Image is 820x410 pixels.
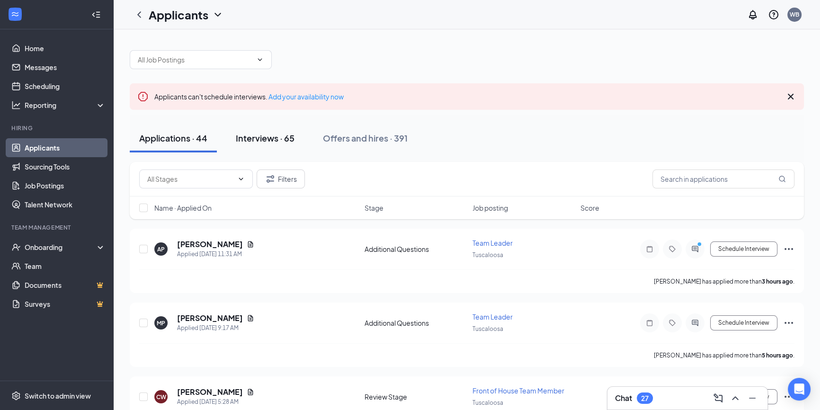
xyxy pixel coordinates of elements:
span: Team Leader [472,312,513,321]
div: Applied [DATE] 11:31 AM [177,250,254,259]
p: [PERSON_NAME] has applied more than . [654,277,794,285]
a: Talent Network [25,195,106,214]
svg: ComposeMessage [713,392,724,404]
svg: ActiveChat [689,319,701,327]
input: All Stages [147,174,233,184]
span: Team Leader [472,239,513,247]
h5: [PERSON_NAME] [177,239,243,250]
svg: ActiveChat [689,245,701,253]
div: Interviews · 65 [236,132,294,144]
svg: Tag [667,245,678,253]
svg: UserCheck [11,242,21,252]
div: 27 [641,394,649,402]
h3: Chat [615,393,632,403]
svg: Analysis [11,100,21,110]
span: Score [580,203,599,213]
svg: ChevronDown [212,9,223,20]
span: Front of House Team Member [472,386,564,395]
div: Applied [DATE] 5:28 AM [177,397,254,407]
svg: Document [247,388,254,396]
svg: Minimize [747,392,758,404]
button: ComposeMessage [711,391,726,406]
svg: Ellipses [783,243,794,255]
span: Tuscaloosa [472,251,503,258]
div: Additional Questions [365,244,467,254]
a: Home [25,39,106,58]
svg: Notifications [747,9,758,20]
svg: ChevronLeft [134,9,145,20]
svg: Error [137,91,149,102]
div: WB [790,10,799,18]
div: Open Intercom Messenger [788,378,811,401]
input: All Job Postings [138,54,252,65]
button: Minimize [745,391,760,406]
button: Schedule Interview [710,315,777,330]
svg: Ellipses [783,317,794,329]
span: Tuscaloosa [472,325,503,332]
svg: MagnifyingGlass [778,175,786,183]
div: Additional Questions [365,318,467,328]
a: Add your availability now [268,92,344,101]
div: Offers and hires · 391 [323,132,408,144]
input: Search in applications [652,169,794,188]
svg: ChevronDown [237,175,245,183]
svg: Cross [785,91,796,102]
p: [PERSON_NAME] has applied more than . [654,351,794,359]
svg: WorkstreamLogo [10,9,20,19]
div: Review Stage [365,392,467,401]
div: Applications · 44 [139,132,207,144]
b: 5 hours ago [762,352,793,359]
div: Applied [DATE] 9:17 AM [177,323,254,333]
button: Filter Filters [257,169,305,188]
a: Scheduling [25,77,106,96]
div: Reporting [25,100,106,110]
a: Team [25,257,106,276]
div: Hiring [11,124,104,132]
h1: Applicants [149,7,208,23]
a: Messages [25,58,106,77]
div: Switch to admin view [25,391,91,401]
svg: Document [247,314,254,322]
svg: Ellipses [783,391,794,402]
svg: Collapse [91,10,101,19]
svg: QuestionInfo [768,9,779,20]
h5: [PERSON_NAME] [177,387,243,397]
svg: Tag [667,319,678,327]
a: Applicants [25,138,106,157]
a: Job Postings [25,176,106,195]
svg: Filter [265,173,276,185]
span: Job posting [472,203,508,213]
svg: ChevronUp [730,392,741,404]
div: Onboarding [25,242,98,252]
svg: Note [644,245,655,253]
a: DocumentsCrown [25,276,106,294]
span: Applicants can't schedule interviews. [154,92,344,101]
span: Tuscaloosa [472,399,503,406]
div: CW [156,393,166,401]
svg: Settings [11,391,21,401]
div: Team Management [11,223,104,232]
div: AP [157,245,165,253]
svg: PrimaryDot [695,241,706,249]
svg: ChevronDown [256,56,264,63]
a: Sourcing Tools [25,157,106,176]
div: MP [157,319,165,327]
span: Name · Applied On [154,203,212,213]
svg: Note [644,319,655,327]
h5: [PERSON_NAME] [177,313,243,323]
button: Schedule Interview [710,241,777,257]
b: 3 hours ago [762,278,793,285]
button: ChevronUp [728,391,743,406]
a: SurveysCrown [25,294,106,313]
svg: Document [247,241,254,248]
span: Stage [365,203,383,213]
